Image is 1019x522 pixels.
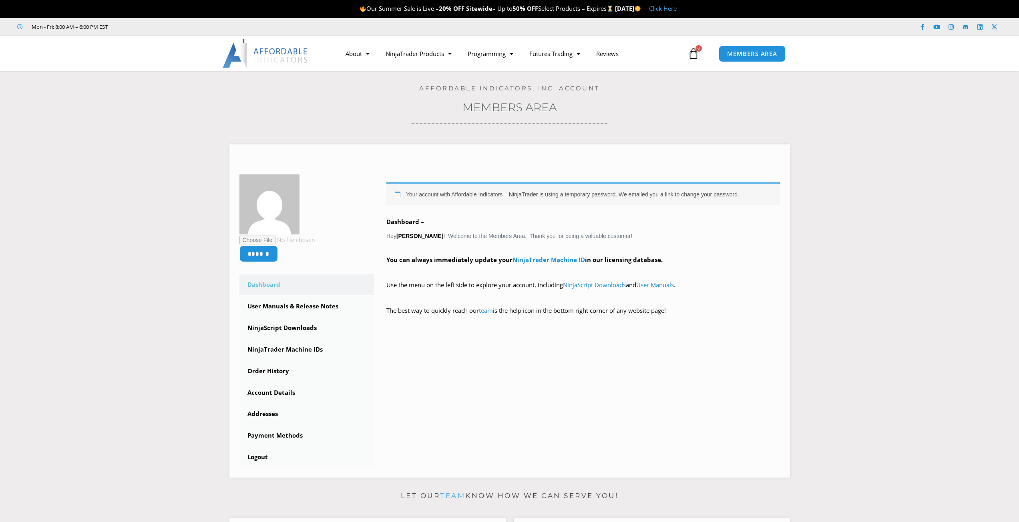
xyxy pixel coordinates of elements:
strong: You can always immediately update your in our licensing database. [386,256,663,264]
a: Click Here [649,4,677,12]
a: NinjaTrader Machine IDs [239,339,375,360]
strong: [PERSON_NAME] [396,233,443,239]
img: 1abd75397d97bf37cdeb5b9b669ee968e199dbd6b4b2aaa8192be873fcb36a22 [239,174,299,234]
a: Members Area [462,100,557,114]
span: MEMBERS AREA [727,51,777,57]
a: NinjaScript Downloads [563,281,626,289]
img: ⌛ [607,6,613,12]
a: Addresses [239,404,375,424]
a: Reviews [588,44,627,63]
a: NinjaTrader Products [378,44,460,63]
a: Programming [460,44,521,63]
span: Mon - Fri: 8:00 AM – 6:00 PM EST [30,22,108,32]
strong: [DATE] [615,4,641,12]
img: LogoAI | Affordable Indicators – NinjaTrader [223,39,309,68]
span: 0 [695,45,702,52]
a: Dashboard [239,274,375,295]
p: Use the menu on the left side to explore your account, including and . [386,280,780,302]
p: Let our know how we can serve you! [229,490,790,502]
a: 0 [676,42,711,65]
img: 🌞 [635,6,641,12]
strong: 50% OFF [513,4,538,12]
a: Order History [239,361,375,382]
a: team [440,492,465,500]
div: Your account with Affordable Indicators – NinjaTrader is using a temporary password. We emailed y... [386,182,780,205]
span: Our Summer Sale is Live – – Up to Select Products – Expires [360,4,615,12]
nav: Menu [338,44,686,63]
a: NinjaScript Downloads [239,318,375,338]
a: User Manuals [636,281,674,289]
a: Account Details [239,382,375,403]
a: NinjaTrader Machine ID [513,256,585,264]
a: team [479,306,493,314]
b: Dashboard – [386,218,424,226]
iframe: Customer reviews powered by Trustpilot [119,23,239,31]
a: Affordable Indicators, Inc. Account [419,84,600,92]
a: About [338,44,378,63]
div: Hey ! Welcome to the Members Area. Thank you for being a valuable customer! [386,182,780,327]
p: The best way to quickly reach our is the help icon in the bottom right corner of any website page! [386,305,780,328]
strong: Sitewide [466,4,492,12]
a: Payment Methods [239,425,375,446]
nav: Account pages [239,274,375,468]
a: User Manuals & Release Notes [239,296,375,317]
a: MEMBERS AREA [719,46,786,62]
a: Futures Trading [521,44,588,63]
img: 🔥 [360,6,366,12]
strong: 20% OFF [439,4,464,12]
a: Logout [239,447,375,468]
